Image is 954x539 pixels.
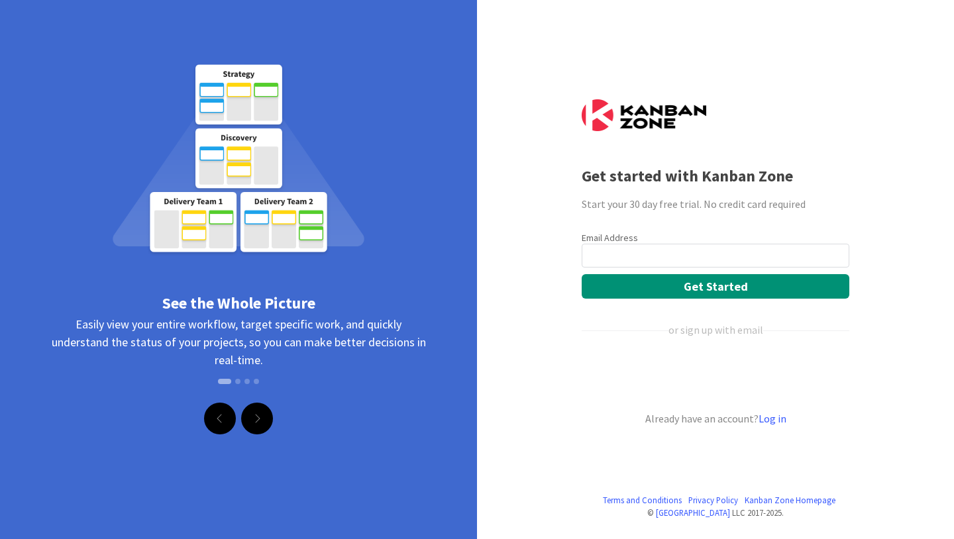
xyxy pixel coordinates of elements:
div: © LLC 2017- 2025 . [582,507,849,519]
button: Slide 1 [218,379,231,384]
a: Privacy Policy [688,494,738,507]
div: Sign in with Google. Opens in new tab [582,360,847,389]
div: Start your 30 day free trial. No credit card required [582,196,849,212]
div: Already have an account? [582,411,849,426]
a: [GEOGRAPHIC_DATA] [656,507,730,518]
label: Email Address [582,232,638,244]
div: Easily view your entire workflow, target specific work, and quickly understand the status of your... [46,315,431,401]
button: Get Started [582,274,849,299]
a: Log in [759,412,786,425]
img: Kanban Zone [582,99,706,131]
b: Get started with Kanban Zone [582,166,793,186]
a: Kanban Zone Homepage [745,494,835,507]
div: See the Whole Picture [46,291,431,315]
a: Terms and Conditions [603,494,682,507]
button: Slide 3 [244,372,250,391]
button: Slide 4 [254,372,259,391]
div: or sign up with email [668,322,763,338]
button: Slide 2 [235,372,240,391]
iframe: Sign in with Google Button [575,360,853,389]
